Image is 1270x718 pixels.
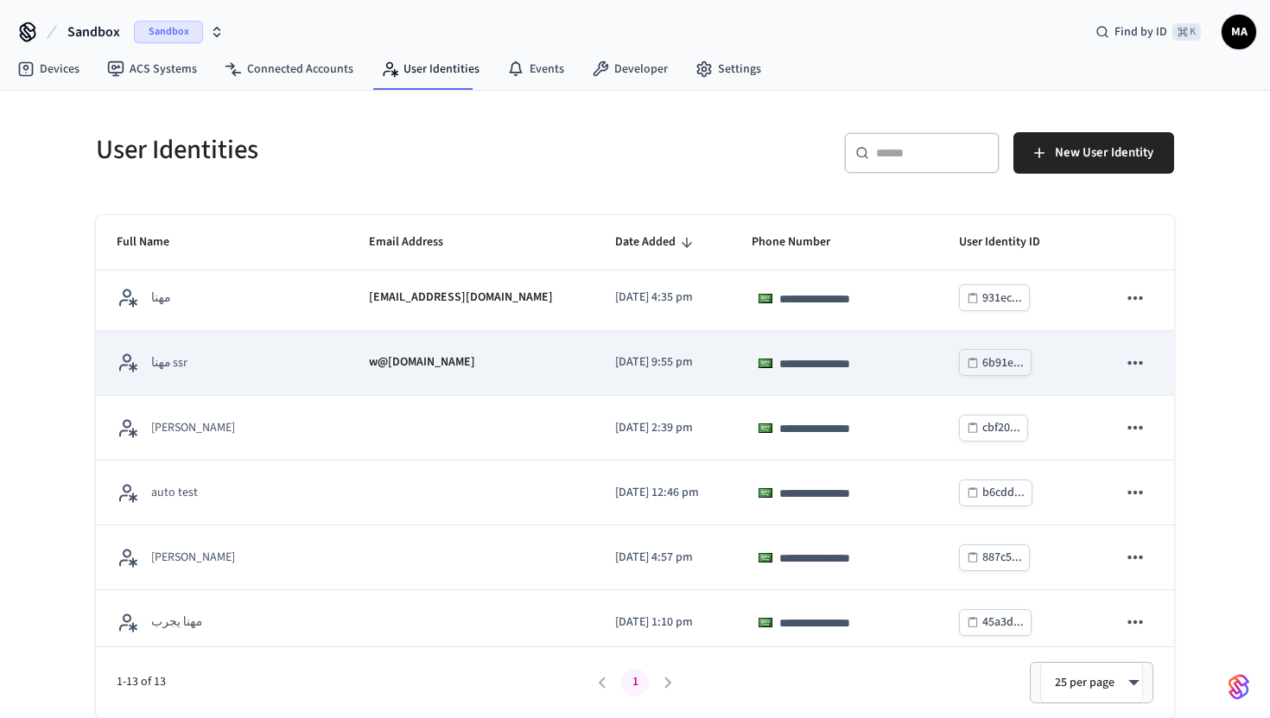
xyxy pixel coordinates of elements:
[1040,662,1143,703] div: 25 per page
[959,229,1063,256] span: User Identity ID
[134,21,203,43] span: Sandbox
[982,482,1025,504] div: b6cdd...
[1172,23,1201,41] span: ⌘ K
[752,414,784,442] div: Saudi Arabia: + 966
[1013,132,1174,174] button: New User Identity
[1082,16,1215,48] div: Find by ID⌘ K
[117,673,586,691] span: 1-13 of 13
[211,54,367,85] a: Connected Accounts
[615,289,710,307] p: [DATE] 4:35 pm
[959,480,1032,506] button: b6cdd...
[615,353,710,372] p: [DATE] 9:55 pm
[959,415,1028,442] button: cbf20...
[615,229,698,256] span: Date Added
[615,613,710,632] p: [DATE] 1:10 pm
[615,484,710,502] p: [DATE] 12:46 pm
[982,353,1024,374] div: 6b91e...
[621,669,649,696] button: page 1
[578,54,682,85] a: Developer
[982,417,1020,439] div: cbf20...
[151,419,235,436] p: [PERSON_NAME]
[752,543,784,571] div: Saudi Arabia: + 966
[1223,16,1254,48] span: MA
[615,419,710,437] p: [DATE] 2:39 pm
[982,288,1022,309] div: 931ec...
[682,54,775,85] a: Settings
[1229,673,1249,701] img: SeamLogoGradient.69752ec5.svg
[982,547,1022,569] div: 887c5...
[151,354,187,372] p: مهنا ssr
[367,54,493,85] a: User Identities
[369,229,466,256] span: Email Address
[493,54,578,85] a: Events
[67,22,120,42] span: Sandbox
[982,612,1024,633] div: 45a3d...
[959,349,1032,376] button: 6b91e...
[586,669,684,696] nav: pagination navigation
[615,549,710,567] p: [DATE] 4:57 pm
[959,284,1030,311] button: 931ec...
[96,132,625,168] h5: User Identities
[959,609,1032,636] button: 45a3d...
[117,229,192,256] span: Full Name
[959,544,1030,571] button: 887c5...
[93,54,211,85] a: ACS Systems
[151,484,198,501] p: auto test
[1222,15,1256,49] button: MA
[369,353,475,372] p: w@[DOMAIN_NAME]
[3,54,93,85] a: Devices
[752,479,784,506] div: Saudi Arabia: + 966
[752,349,784,377] div: Saudi Arabia: + 966
[369,289,553,307] p: [EMAIL_ADDRESS][DOMAIN_NAME]
[151,549,235,566] p: [PERSON_NAME]
[752,608,784,636] div: Saudi Arabia: + 966
[752,229,853,256] span: Phone Number
[752,284,784,312] div: Saudi Arabia: + 966
[1055,142,1153,164] span: New User Identity
[1114,23,1167,41] span: Find by ID
[151,289,170,307] p: مهنا
[151,613,202,631] p: مهنا يجرب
